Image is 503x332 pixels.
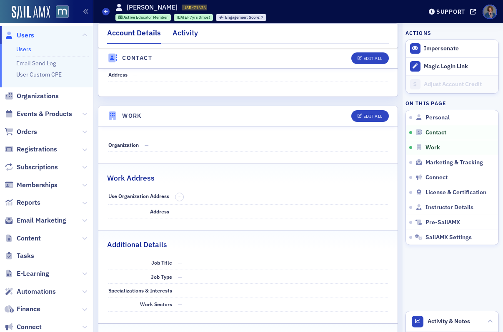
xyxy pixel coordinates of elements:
button: Edit All [351,110,389,122]
span: License & Certification [425,189,486,196]
span: Use Organization Address [108,193,169,199]
span: SailAMX Settings [425,234,472,241]
span: Work Sectors [140,301,172,307]
div: Edit All [363,114,383,119]
button: Impersonate [424,45,459,52]
div: 7 [225,15,264,20]
div: Engagement Score: 7 [216,14,266,21]
span: — [178,273,182,280]
a: View Homepage [50,5,69,20]
span: Connect [425,174,448,181]
div: (7yrs 3mos) [177,15,210,20]
span: Users [17,31,34,40]
h4: Work [122,111,142,120]
span: Finance [17,305,40,314]
div: Active: Active: Educator Member [115,14,171,21]
span: [DATE] [177,15,188,20]
span: Organizations [17,92,59,101]
a: Users [16,45,31,53]
a: Organizations [5,92,59,101]
div: Support [436,8,465,15]
div: Magic Login Link [424,63,494,70]
a: Automations [5,287,56,296]
span: Subscriptions [17,163,58,172]
a: Registrations [5,145,57,154]
span: Instructor Details [425,204,473,211]
span: Educator Member [136,15,168,20]
span: USR-71636 [183,5,206,10]
h4: Contact [122,54,152,62]
span: Pre-SailAMX [425,219,460,226]
div: 2018-06-12 00:00:00 [174,14,213,21]
h4: On this page [405,99,499,107]
span: Contact [425,129,446,136]
span: Tasks [17,251,34,260]
h1: [PERSON_NAME] [127,3,178,12]
span: — [178,259,182,266]
span: Profile [483,5,497,19]
img: SailAMX [56,5,69,18]
a: Adjust Account Credit [406,75,498,93]
span: — [178,287,182,294]
span: Automations [17,287,56,296]
span: Job Type [151,273,172,280]
div: Account Details [107,27,161,44]
a: Connect [5,322,42,332]
div: Adjust Account Credit [424,81,494,88]
span: Work [425,144,440,151]
button: Edit All [351,52,389,64]
h4: Actions [405,29,431,37]
span: E-Learning [17,269,49,278]
span: Connect [17,322,42,332]
span: Activity & Notes [428,317,470,326]
span: Active [123,15,136,20]
span: Memberships [17,181,58,190]
span: Registrations [17,145,57,154]
a: Events & Products [5,109,72,119]
span: Specializations & Interests [108,287,172,294]
span: Orders [17,127,37,136]
span: Content [17,234,41,243]
a: Finance [5,305,40,314]
span: — [145,141,149,148]
a: E-Learning [5,269,49,278]
span: Engagement Score : [225,15,261,20]
span: Address [108,71,128,78]
a: Reports [5,198,40,207]
span: Address [150,208,169,215]
a: Subscriptions [5,163,58,172]
span: Marketing & Tracking [425,159,483,166]
div: Edit All [363,56,383,61]
span: Job Title [151,259,172,266]
a: Memberships [5,181,58,190]
div: Activity [173,27,198,43]
span: Personal [425,114,450,121]
img: SailAMX [12,6,50,19]
span: Reports [17,198,40,207]
span: – [178,194,181,200]
a: Content [5,234,41,243]
a: Active Educator Member [118,15,168,20]
a: Email Send Log [16,59,56,67]
span: — [178,301,182,307]
span: — [133,71,138,78]
a: Email Marketing [5,216,66,225]
h2: Work Address [107,173,155,183]
a: Orders [5,127,37,136]
button: Magic Login Link [406,57,498,75]
a: User Custom CPE [16,71,62,78]
span: Organization [108,141,139,148]
span: Email Marketing [17,216,66,225]
a: Users [5,31,34,40]
span: Events & Products [17,109,72,119]
a: Tasks [5,251,34,260]
h2: Additional Details [107,239,167,250]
